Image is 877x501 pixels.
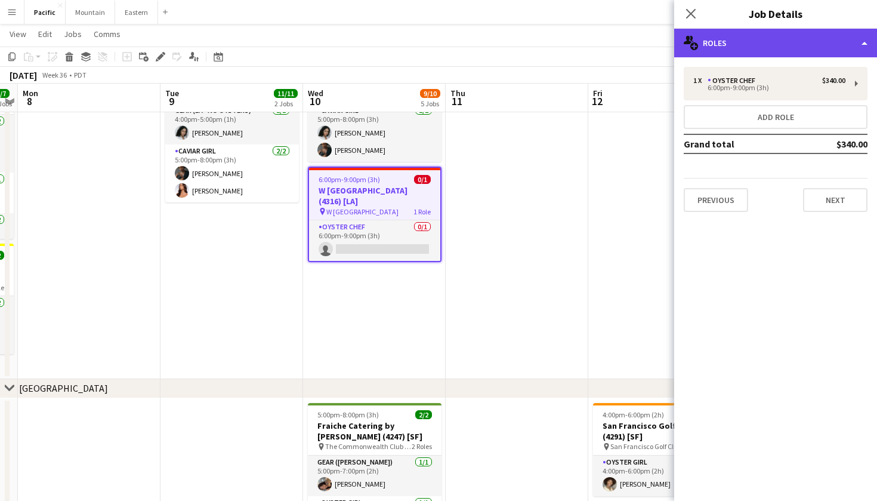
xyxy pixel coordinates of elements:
[94,29,121,39] span: Comms
[308,88,323,99] span: Wed
[308,167,441,262] app-job-card: 6:00pm-9:00pm (3h)0/1W [GEOGRAPHIC_DATA] (4316) [LA] W [GEOGRAPHIC_DATA]1 RoleOyster Chef0/16:00p...
[274,89,298,98] span: 11/11
[165,88,179,99] span: Tue
[603,410,664,419] span: 4:00pm-6:00pm (2h)
[24,1,66,24] button: Pacific
[413,207,431,216] span: 1 Role
[593,88,603,99] span: Fri
[822,76,845,85] div: $340.00
[38,29,52,39] span: Edit
[5,26,31,42] a: View
[309,185,440,207] h3: W [GEOGRAPHIC_DATA] (4316) [LA]
[415,410,432,419] span: 2/2
[674,29,877,57] div: Roles
[414,175,431,184] span: 0/1
[325,442,412,451] span: The Commonwealth Club - Rooftop
[274,99,297,108] div: 2 Jobs
[420,89,440,98] span: 9/10
[165,145,299,202] app-card-role: Caviar Girl2/25:00pm-8:00pm (3h)[PERSON_NAME][PERSON_NAME]
[308,104,441,162] app-card-role: Caviar Girl2/25:00pm-8:00pm (3h)[PERSON_NAME][PERSON_NAME]
[317,410,379,419] span: 5:00pm-8:00pm (3h)
[89,26,125,42] a: Comms
[163,94,179,108] span: 9
[64,29,82,39] span: Jobs
[66,1,115,24] button: Mountain
[693,76,708,85] div: 1 x
[684,188,748,212] button: Previous
[33,26,57,42] a: Edit
[21,94,38,108] span: 8
[674,6,877,21] h3: Job Details
[449,94,465,108] span: 11
[593,456,727,496] app-card-role: Oyster Girl1/14:00pm-6:00pm (2h)[PERSON_NAME]
[10,69,37,81] div: [DATE]
[59,26,87,42] a: Jobs
[421,99,440,108] div: 5 Jobs
[326,207,399,216] span: W [GEOGRAPHIC_DATA]
[319,175,380,184] span: 6:00pm-9:00pm (3h)
[591,94,603,108] span: 12
[708,76,760,85] div: Oyster Chef
[797,134,867,153] td: $340.00
[684,134,797,153] td: Grand total
[412,442,432,451] span: 2 Roles
[74,70,87,79] div: PDT
[693,85,845,91] div: 6:00pm-9:00pm (3h)
[309,220,440,261] app-card-role: Oyster Chef0/16:00pm-9:00pm (3h)
[308,456,441,496] app-card-role: Gear ([PERSON_NAME])1/15:00pm-7:00pm (2h)[PERSON_NAME]
[593,420,727,442] h3: San Francisco Golf Club (4291) [SF]
[165,62,299,202] app-job-card: 4:00pm-8:00pm (4h)3/3Onni (4133) [LA] Level [GEOGRAPHIC_DATA] - [GEOGRAPHIC_DATA]2 RolesGear (LA ...
[308,420,441,442] h3: Fraiche Catering by [PERSON_NAME] (4247) [SF]
[23,88,38,99] span: Mon
[450,88,465,99] span: Thu
[593,403,727,496] app-job-card: 4:00pm-6:00pm (2h)1/1San Francisco Golf Club (4291) [SF] San Francisco Golf Club1 RoleOyster Girl...
[610,442,681,451] span: San Francisco Golf Club
[165,104,299,145] app-card-role: Gear (LA - NO oysters)1/14:00pm-5:00pm (1h)[PERSON_NAME]
[10,29,26,39] span: View
[39,70,69,79] span: Week 36
[306,94,323,108] span: 10
[19,382,108,394] div: [GEOGRAPHIC_DATA]
[115,1,158,24] button: Eastern
[803,188,867,212] button: Next
[684,105,867,129] button: Add role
